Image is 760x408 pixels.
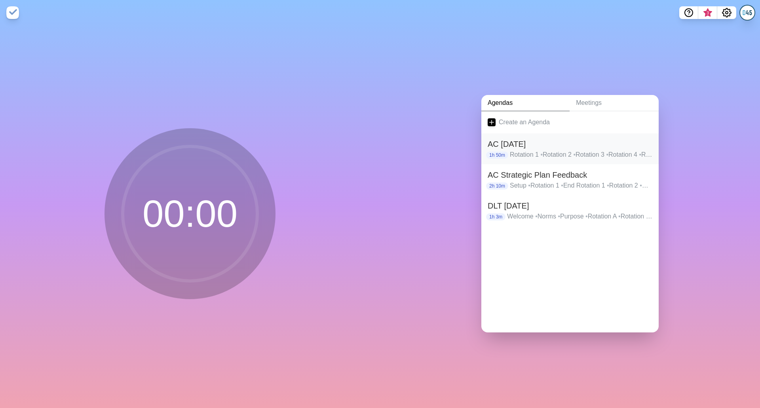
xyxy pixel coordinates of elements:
a: Meetings [570,95,659,111]
button: Help [679,6,698,19]
span: • [561,182,563,189]
span: • [618,213,621,220]
span: • [585,213,588,220]
p: 2h 10m [486,182,508,190]
span: • [606,151,608,158]
span: • [607,182,609,189]
h2: AC [DATE] [488,138,652,150]
button: What’s new [698,6,717,19]
span: • [558,213,560,220]
span: • [528,182,530,189]
a: Create an Agenda [481,111,659,133]
span: • [640,182,648,189]
h2: DLT [DATE] [488,200,652,212]
span: • [573,151,576,158]
h2: AC Strategic Plan Feedback [488,169,652,181]
p: Setup Rotation 1 End Rotation 1 Rotation 2 End Rotation 2 Rotation 3 End Rotation 3 Rotation 4 En... [510,181,652,190]
p: Rotation 1 Rotation 2 Rotation 3 Rotation 4 Rotation 5 Rotation 6 Rotation 7 Rotation 8 Rotation ... [510,150,652,159]
a: Agendas [481,95,570,111]
span: 3 [705,10,711,16]
span: • [639,151,641,158]
span: • [535,213,538,220]
p: 1h 3m [486,213,505,220]
span: • [540,151,543,158]
p: Welcome Norms Purpose Rotation A Rotation B Rotation C Mission/Vision Core Values Portrait of a G... [507,212,652,221]
button: Settings [717,6,736,19]
img: timeblocks logo [6,6,19,19]
p: 1h 50m [486,152,508,159]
